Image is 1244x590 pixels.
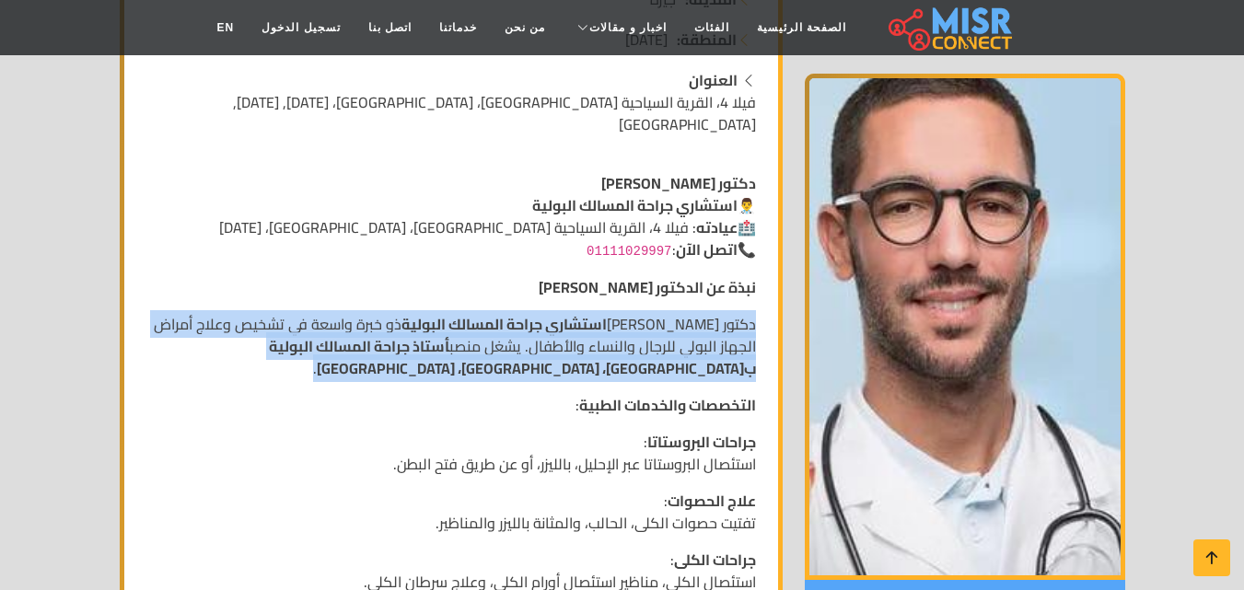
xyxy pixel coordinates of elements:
[269,332,756,382] strong: أستاذ جراحة المسالك البولية ب[GEOGRAPHIC_DATA]، [GEOGRAPHIC_DATA]، [GEOGRAPHIC_DATA]
[696,214,738,241] strong: عيادته
[203,10,249,45] a: EN
[579,391,756,419] strong: التخصصات والخدمات الطبية
[146,172,756,261] p: 👨‍⚕️ 🏥 : فيلا 4، القرية السياحية [GEOGRAPHIC_DATA]، [GEOGRAPHIC_DATA]، [DATE] 📞 :
[425,10,491,45] a: خدماتنا
[233,88,756,138] span: فيلا 4، القرية السياحية [GEOGRAPHIC_DATA]، [GEOGRAPHIC_DATA]، [DATE], [DATE], [GEOGRAPHIC_DATA]
[676,236,738,263] strong: اتصل الآن
[668,487,756,515] strong: علاج الحصوات
[587,244,671,259] code: 01111029997
[689,66,738,94] strong: العنوان
[401,310,607,338] strong: استشاري جراحة المسالك البولية
[146,394,756,416] p: :
[674,546,756,573] strong: جراحات الكلى
[743,10,860,45] a: الصفحة الرئيسية
[589,19,667,36] span: اخبار و مقالات
[146,313,756,379] p: دكتور [PERSON_NAME] ذو خبرة واسعة في تشخيص وعلاج أمراض الجهاز البولي للرجال والنساء والأطفال. يشغ...
[647,428,756,456] strong: جراحات البروستاتا
[146,431,756,475] p: : استئصال البروستاتا عبر الإحليل، بالليزر، أو عن طريق فتح البطن.
[601,169,756,197] strong: دكتور [PERSON_NAME]
[805,74,1125,580] img: دكتور كريم محمود ضو
[491,10,559,45] a: من نحن
[355,10,425,45] a: اتصل بنا
[889,5,1012,51] img: main.misr_connect
[532,191,738,219] strong: استشاري جراحة المسالك البولية
[559,10,680,45] a: اخبار و مقالات
[146,490,756,534] p: : تفتيت حصوات الكلى، الحالب، والمثانة بالليزر والمناظير.
[248,10,354,45] a: تسجيل الدخول
[680,10,743,45] a: الفئات
[539,273,756,301] strong: نبذة عن الدكتور [PERSON_NAME]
